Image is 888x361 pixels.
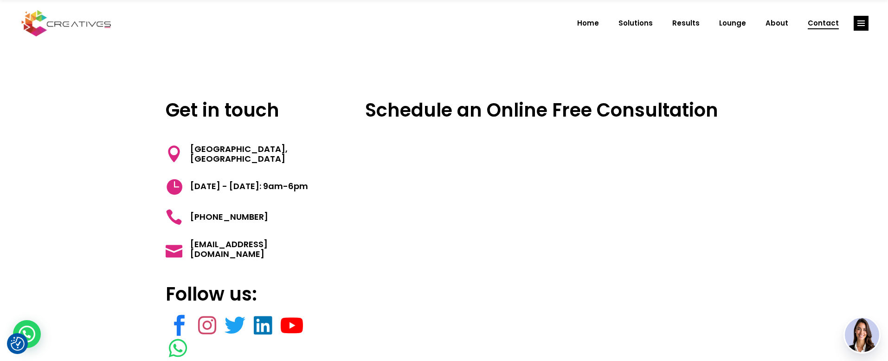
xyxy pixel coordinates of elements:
a: link [198,314,216,337]
a: link [225,314,245,337]
a: link [280,314,304,337]
a: About [756,11,798,35]
h3: Follow us: [166,283,331,305]
span: [GEOGRAPHIC_DATA], [GEOGRAPHIC_DATA] [182,144,331,164]
a: [PHONE_NUMBER] [166,209,268,225]
span: [EMAIL_ADDRESS][DOMAIN_NAME] [182,239,331,259]
span: About [766,11,788,35]
a: Lounge [709,11,756,35]
span: Contact [808,11,839,35]
span: Solutions [618,11,653,35]
span: Results [672,11,700,35]
a: [EMAIL_ADDRESS][DOMAIN_NAME] [166,239,331,259]
img: Creatives [19,9,113,38]
button: Consent Preferences [11,337,25,351]
span: Lounge [719,11,746,35]
img: Revisit consent button [11,337,25,351]
h3: Schedule an Online Free Consultation [361,99,722,121]
a: Solutions [609,11,663,35]
span: [PHONE_NUMBER] [182,209,268,225]
a: link [169,337,187,360]
a: Home [567,11,609,35]
a: link [854,16,869,31]
a: link [254,314,272,337]
span: [DATE] - [DATE]: 9am-6pm [182,178,308,195]
a: Results [663,11,709,35]
img: agent [845,318,879,352]
span: Home [577,11,599,35]
a: link [169,314,190,337]
h3: Get in touch [166,99,331,121]
a: Contact [798,11,849,35]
